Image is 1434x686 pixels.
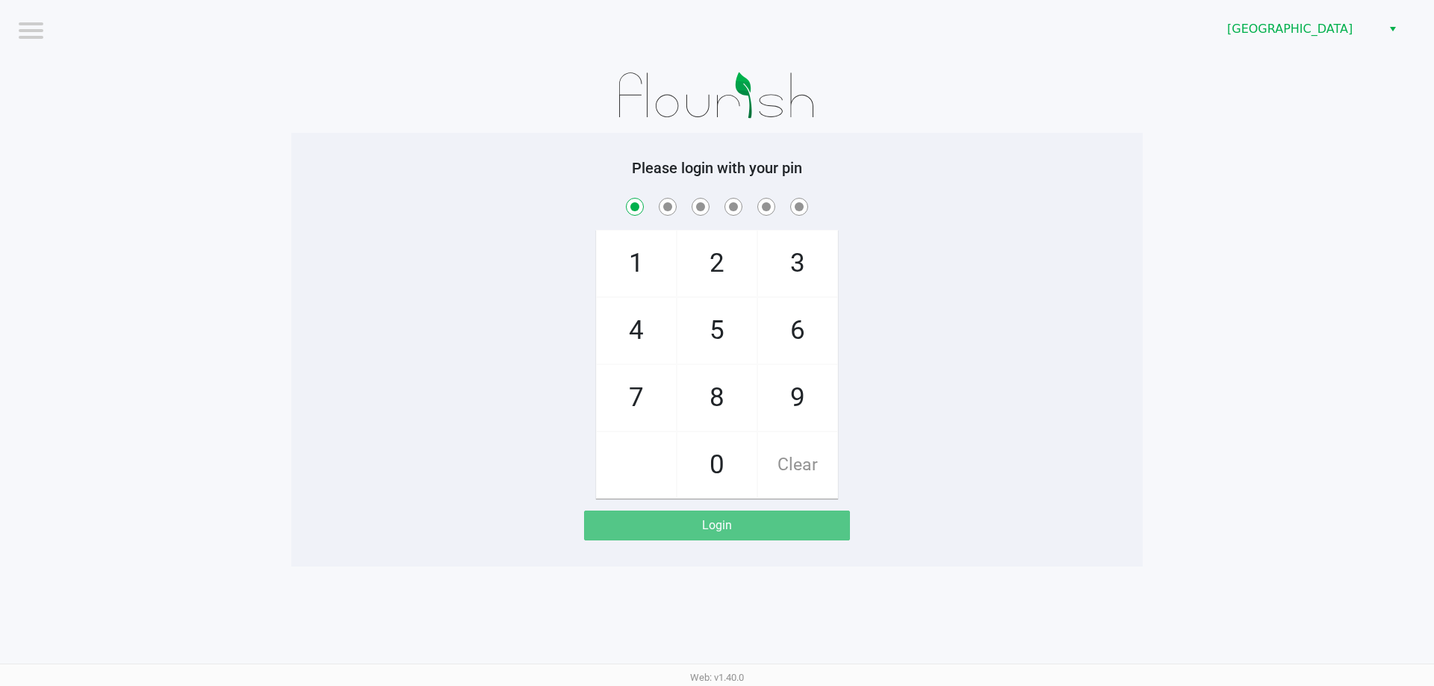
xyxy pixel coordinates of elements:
span: 0 [677,432,757,498]
span: 1 [597,231,676,296]
h5: Please login with your pin [302,159,1132,177]
span: Clear [758,432,837,498]
span: Web: v1.40.0 [690,672,744,683]
button: Select [1382,16,1403,43]
span: 2 [677,231,757,296]
span: 8 [677,365,757,431]
span: 6 [758,298,837,364]
span: [GEOGRAPHIC_DATA] [1227,20,1373,38]
span: 4 [597,298,676,364]
span: 5 [677,298,757,364]
span: 9 [758,365,837,431]
span: 3 [758,231,837,296]
span: 7 [597,365,676,431]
